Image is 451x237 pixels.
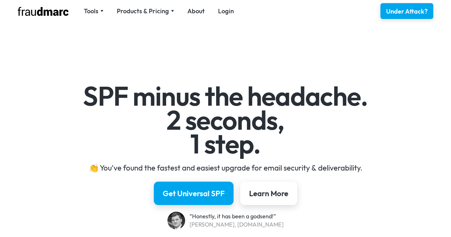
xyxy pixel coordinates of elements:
div: [PERSON_NAME], [DOMAIN_NAME] [190,221,284,229]
div: Get Universal SPF [163,188,225,198]
div: Learn More [249,188,288,198]
div: “Honestly, it has been a godsend!” [190,212,284,221]
a: Learn More [240,182,297,205]
a: Login [218,7,234,16]
a: Under Attack? [380,3,433,19]
div: Products & Pricing [117,7,174,16]
div: Tools [84,7,98,16]
div: 👏 You've found the fastest and easiest upgrade for email security & deliverability. [42,163,409,173]
div: Under Attack? [386,7,428,16]
a: About [187,7,205,16]
h1: SPF minus the headache. 2 seconds, 1 step. [42,84,409,156]
a: Get Universal SPF [154,182,234,205]
div: Products & Pricing [117,7,169,16]
div: Tools [84,7,103,16]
